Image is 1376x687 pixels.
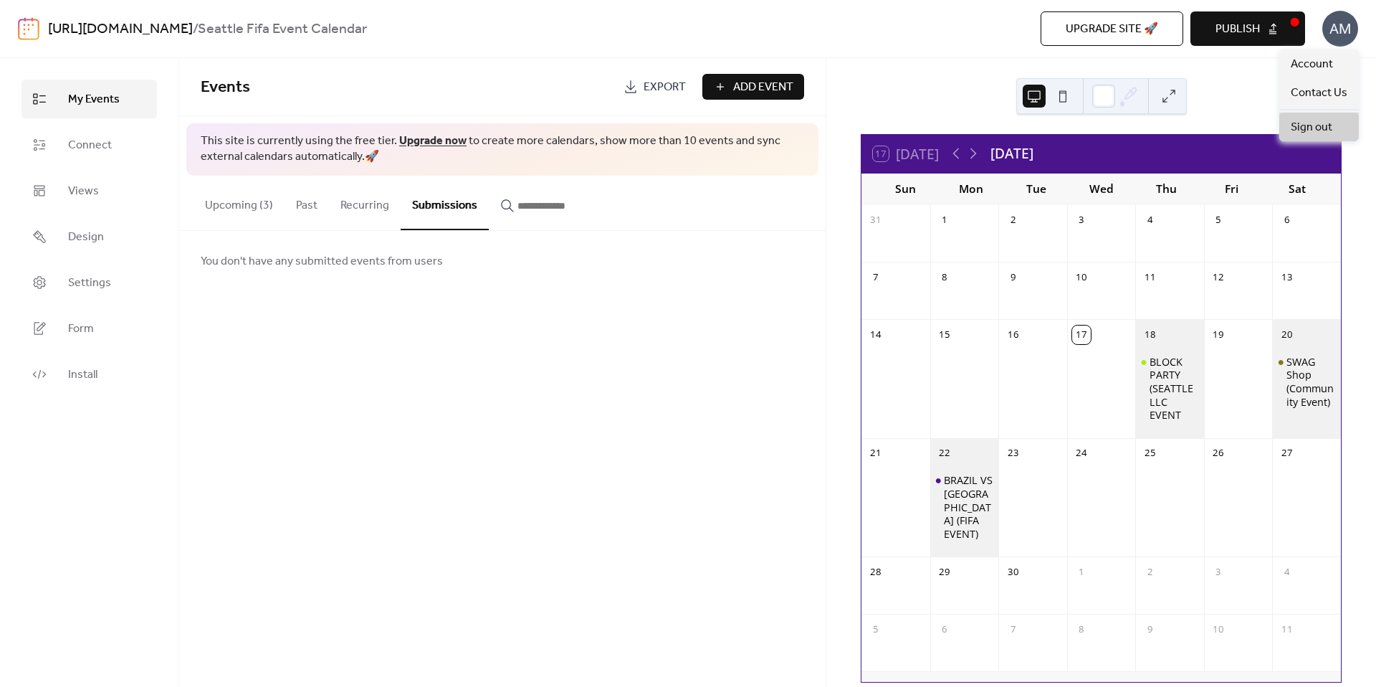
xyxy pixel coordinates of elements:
[866,268,885,287] div: 7
[1278,563,1296,582] div: 4
[1003,444,1022,463] div: 23
[613,74,697,100] a: Export
[1140,444,1159,463] div: 25
[938,174,1003,204] div: Mon
[1150,356,1198,423] div: BLOCK PARTY (SEATTLE LLC EVENT
[1291,119,1332,136] span: Sign out
[873,174,938,204] div: Sun
[1291,85,1347,102] span: Contact Us
[1190,11,1305,46] button: Publish
[1140,326,1159,344] div: 18
[644,79,686,96] span: Export
[1209,326,1228,344] div: 19
[1278,444,1296,463] div: 27
[1041,11,1183,46] button: Upgrade site 🚀
[21,125,157,164] a: Connect
[702,74,804,100] button: Add Event
[935,620,954,639] div: 6
[201,253,443,270] span: You don't have any submitted events from users
[68,137,112,154] span: Connect
[1264,174,1329,204] div: Sat
[1003,211,1022,229] div: 2
[1322,11,1358,47] div: AM
[866,620,885,639] div: 5
[68,366,97,384] span: Install
[866,211,885,229] div: 31
[1140,620,1159,639] div: 9
[285,176,329,229] button: Past
[1072,620,1091,639] div: 8
[1140,268,1159,287] div: 11
[866,444,885,463] div: 21
[1215,21,1260,38] span: Publish
[1134,174,1199,204] div: Thu
[1003,620,1022,639] div: 7
[1003,563,1022,582] div: 30
[201,72,250,103] span: Events
[401,176,489,230] button: Submissions
[1069,174,1134,204] div: Wed
[935,326,954,344] div: 15
[1291,56,1333,73] span: Account
[990,143,1033,164] div: [DATE]
[201,133,804,166] span: This site is currently using the free tier. to create more calendars, show more than 10 events an...
[68,229,104,246] span: Design
[944,474,993,541] div: BRAZIL VS [GEOGRAPHIC_DATA] (FIFA EVENT)
[1003,326,1022,344] div: 16
[1066,21,1158,38] span: Upgrade site 🚀
[1278,211,1296,229] div: 6
[1278,326,1296,344] div: 20
[21,309,157,348] a: Form
[1072,326,1091,344] div: 17
[935,268,954,287] div: 8
[1199,174,1264,204] div: Fri
[1072,563,1091,582] div: 1
[193,176,285,229] button: Upcoming (3)
[935,444,954,463] div: 22
[1209,444,1228,463] div: 26
[1072,268,1091,287] div: 10
[930,474,999,541] div: BRAZIL VS SPAIN (FIFA EVENT)
[1209,563,1228,582] div: 3
[329,176,401,229] button: Recurring
[1278,620,1296,639] div: 11
[68,183,99,200] span: Views
[866,326,885,344] div: 14
[733,79,793,96] span: Add Event
[48,16,193,43] a: [URL][DOMAIN_NAME]
[1003,268,1022,287] div: 9
[21,263,157,302] a: Settings
[399,130,467,152] a: Upgrade now
[1279,49,1359,78] a: Account
[21,80,157,118] a: My Events
[21,171,157,210] a: Views
[1135,356,1204,423] div: BLOCK PARTY (SEATTLE LLC EVENT
[1140,211,1159,229] div: 4
[1209,268,1228,287] div: 12
[1072,211,1091,229] div: 3
[21,355,157,394] a: Install
[198,16,367,43] b: Seattle Fifa Event Calendar
[1286,356,1335,409] div: SWAG Shop (Community Event)
[68,275,111,292] span: Settings
[1272,356,1341,409] div: SWAG Shop (Community Event)
[21,217,157,256] a: Design
[1209,211,1228,229] div: 5
[68,321,94,338] span: Form
[1072,444,1091,463] div: 24
[193,16,198,43] b: /
[935,563,954,582] div: 29
[1278,268,1296,287] div: 13
[68,91,120,108] span: My Events
[18,17,39,40] img: logo
[935,211,954,229] div: 1
[1140,563,1159,582] div: 2
[866,563,885,582] div: 28
[1003,174,1069,204] div: Tue
[1279,78,1359,107] a: Contact Us
[1209,620,1228,639] div: 10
